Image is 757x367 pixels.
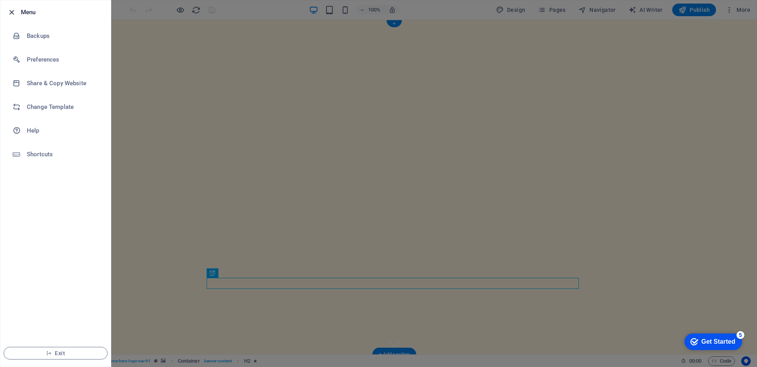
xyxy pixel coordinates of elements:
[4,347,108,360] button: Exit
[27,150,100,159] h6: Shortcuts
[6,4,64,21] div: Get Started 5 items remaining, 0% complete
[27,55,100,64] h6: Preferences
[21,7,104,17] h6: Menu
[58,2,66,9] div: 5
[27,31,100,41] h6: Backups
[27,79,100,88] h6: Share & Copy Website
[10,350,101,356] span: Exit
[27,126,100,135] h6: Help
[0,119,111,142] a: Help
[27,102,100,112] h6: Change Template
[23,9,57,16] div: Get Started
